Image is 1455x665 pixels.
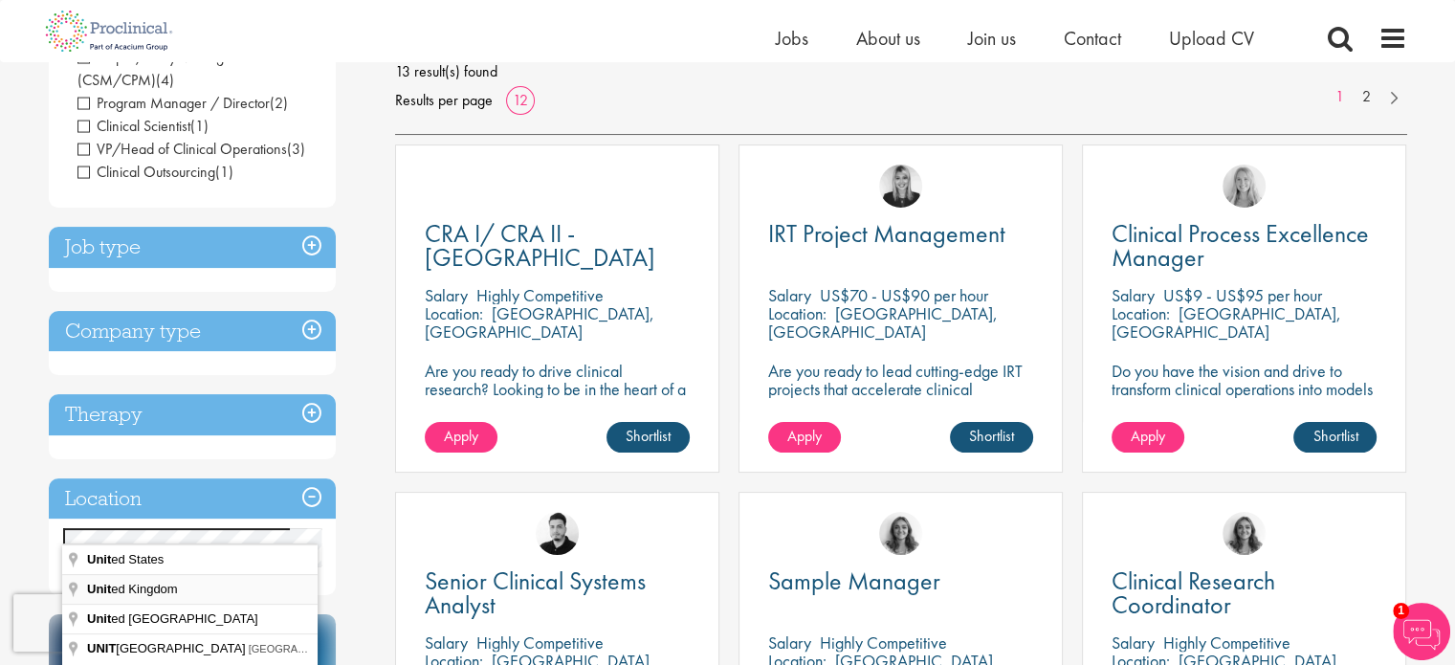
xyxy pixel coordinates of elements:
span: Apply [1131,426,1165,446]
span: Clinical Scientist [77,116,190,136]
span: ed States [87,552,166,566]
a: Clinical Research Coordinator [1112,569,1377,617]
img: Jackie Cerchio [1223,512,1266,555]
a: 12 [506,90,535,110]
h3: Location [49,478,336,520]
span: UNIT [87,641,116,655]
a: Clinical Process Excellence Manager [1112,222,1377,270]
a: Sample Manager [768,569,1033,593]
span: [GEOGRAPHIC_DATA], [GEOGRAPHIC_DATA], [GEOGRAPHIC_DATA] [249,643,589,654]
span: Senior Clinical Systems Analyst [425,565,646,621]
span: Apply [787,426,822,446]
span: Clinical Research Coordinator [1112,565,1275,621]
span: ed Kingdom [87,582,181,596]
span: Unit [87,611,111,626]
a: Upload CV [1169,26,1254,51]
span: Salary [425,632,468,654]
p: Are you ready to drive clinical research? Looking to be in the heart of a company where precision... [425,362,690,434]
span: Location: [1112,302,1170,324]
a: Shortlist [606,422,690,453]
span: (1) [190,116,209,136]
p: Highly Competitive [820,632,947,654]
span: Salary [1112,632,1155,654]
iframe: reCAPTCHA [13,594,258,652]
span: Clinical Scientist [77,116,209,136]
h3: Job type [49,227,336,268]
span: (1) [215,162,233,182]
span: 13 result(s) found [395,57,1407,86]
a: Apply [1112,422,1184,453]
a: 2 [1353,86,1380,108]
span: Clinical Outsourcing [77,162,215,182]
p: [GEOGRAPHIC_DATA], [GEOGRAPHIC_DATA] [1112,302,1341,343]
span: (4) [156,70,174,90]
h3: Company type [49,311,336,352]
a: About us [856,26,920,51]
span: (3) [287,139,305,159]
span: Unit [87,582,111,596]
p: Highly Competitive [476,284,604,306]
p: Do you have the vision and drive to transform clinical operations into models of excellence in a ... [1112,362,1377,434]
img: Shannon Briggs [1223,165,1266,208]
p: Highly Competitive [476,632,604,654]
a: Jobs [776,26,808,51]
a: IRT Project Management [768,222,1033,246]
a: Apply [768,422,841,453]
span: Salary [768,632,811,654]
p: Highly Competitive [1163,632,1290,654]
a: Contact [1064,26,1121,51]
span: Salary [768,284,811,306]
img: Jackie Cerchio [879,512,922,555]
span: Program Manager / Director [77,93,270,113]
img: Chatbot [1393,603,1450,660]
span: 1 [1393,603,1409,619]
p: US$70 - US$90 per hour [820,284,988,306]
a: Senior Clinical Systems Analyst [425,569,690,617]
span: Apply [444,426,478,446]
h3: Therapy [49,394,336,435]
a: Shortlist [1293,422,1377,453]
span: [GEOGRAPHIC_DATA] [87,641,249,655]
span: Results per page [395,86,493,115]
p: [GEOGRAPHIC_DATA], [GEOGRAPHIC_DATA] [425,302,654,343]
a: Apply [425,422,497,453]
img: Janelle Jones [879,165,922,208]
span: VP/Head of Clinical Operations [77,139,305,159]
a: CRA I/ CRA II - [GEOGRAPHIC_DATA] [425,222,690,270]
a: 1 [1326,86,1354,108]
span: Salary [1112,284,1155,306]
span: ed [GEOGRAPHIC_DATA] [87,611,261,626]
img: Anderson Maldonado [536,512,579,555]
p: US$9 - US$95 per hour [1163,284,1322,306]
span: Clinical Process Excellence Manager [1112,217,1369,274]
span: Location: [768,302,827,324]
span: Salary [425,284,468,306]
span: VP/Head of Clinical Operations [77,139,287,159]
span: IRT Project Management [768,217,1005,250]
span: Sample Manager [768,565,940,597]
p: Are you ready to lead cutting-edge IRT projects that accelerate clinical breakthroughs in biotech? [768,362,1033,416]
span: Unit [87,552,111,566]
span: (2) [270,93,288,113]
span: Program Manager / Director [77,93,288,113]
p: [GEOGRAPHIC_DATA], [GEOGRAPHIC_DATA] [768,302,998,343]
span: CRA I/ CRA II - [GEOGRAPHIC_DATA] [425,217,655,274]
a: Join us [968,26,1016,51]
a: Shortlist [950,422,1033,453]
span: Clinical Outsourcing [77,162,233,182]
span: Location: [425,302,483,324]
